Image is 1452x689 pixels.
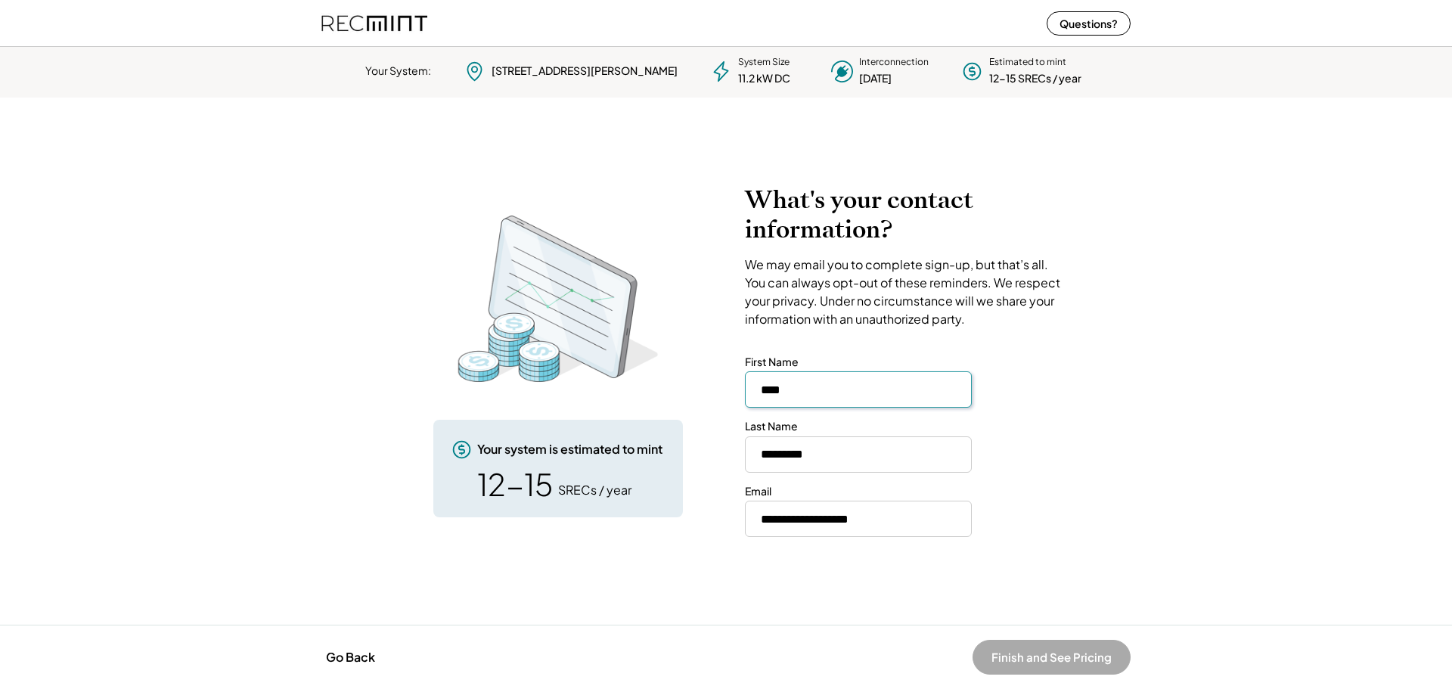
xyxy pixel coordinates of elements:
[738,71,790,86] div: 11.2 kW DC
[477,469,553,499] div: 12-15
[989,71,1081,86] div: 12-15 SRECs / year
[745,256,1066,328] div: We may email you to complete sign-up, but that’s all. You can always opt-out of these reminders. ...
[492,64,678,79] div: [STREET_ADDRESS][PERSON_NAME]
[437,208,679,390] img: RecMintArtboard%203%20copy%204.png
[1047,11,1131,36] button: Questions?
[859,71,892,86] div: [DATE]
[973,640,1131,675] button: Finish and See Pricing
[738,56,790,69] div: System Size
[321,641,380,674] button: Go Back
[477,441,662,458] div: Your system is estimated to mint
[745,419,798,434] div: Last Name
[745,185,1066,244] h2: What's your contact information?
[989,56,1066,69] div: Estimated to mint
[365,64,431,79] div: Your System:
[745,355,799,370] div: First Name
[745,484,771,499] div: Email
[859,56,929,69] div: Interconnection
[558,482,631,498] div: SRECs / year
[321,3,427,43] img: recmint-logotype%403x%20%281%29.jpeg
